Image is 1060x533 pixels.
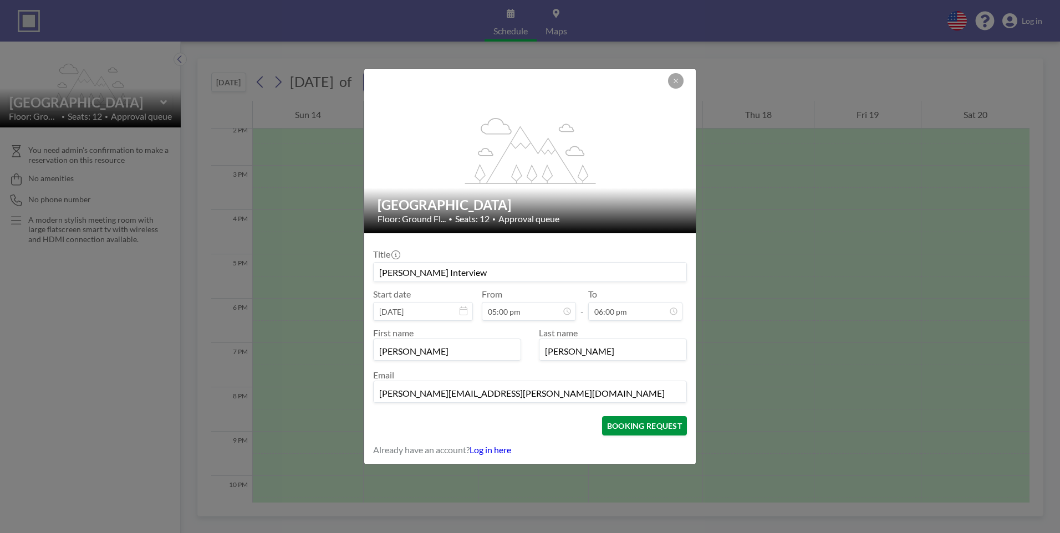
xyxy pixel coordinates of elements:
span: - [580,293,584,317]
label: Title [373,249,399,260]
span: • [492,216,496,223]
label: From [482,289,502,300]
a: Log in here [470,444,511,455]
input: Last name [539,341,686,360]
label: First name [373,327,414,338]
span: Approval queue [498,213,559,224]
span: • [449,215,452,223]
input: First name [374,341,521,360]
span: Floor: Ground Fl... [378,213,446,224]
g: flex-grow: 1.2; [465,117,596,183]
span: Already have an account? [373,444,470,455]
h2: [GEOGRAPHIC_DATA] [378,197,684,213]
input: Guest reservation [374,263,686,281]
label: Last name [539,327,578,338]
label: Email [373,370,394,380]
label: To [588,289,597,300]
span: Seats: 12 [455,213,490,224]
label: Start date [373,289,411,300]
input: Email [374,383,686,402]
button: BOOKING REQUEST [602,416,687,435]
